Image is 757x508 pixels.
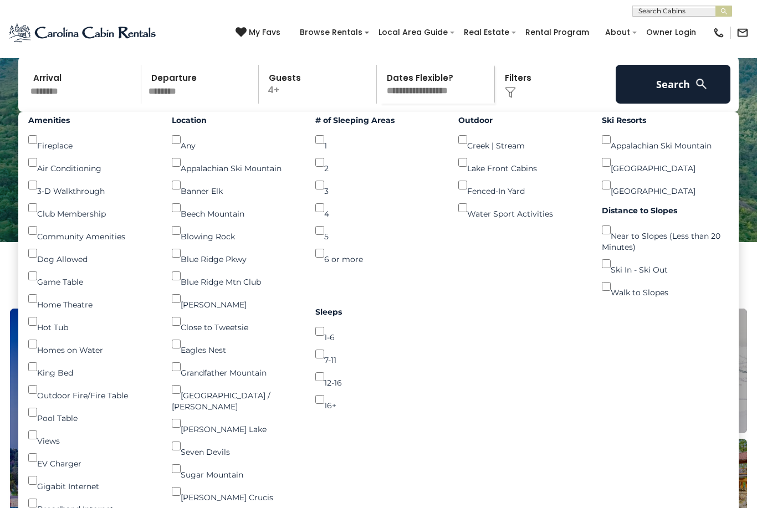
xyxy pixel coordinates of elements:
[602,219,729,253] div: Near to Slopes (Less than 20 Minutes)
[28,265,155,288] div: Game Table
[28,288,155,310] div: Home Theatre
[602,275,729,298] div: Walk to Slopes
[172,356,299,378] div: Grandfather Mountain
[28,424,155,447] div: Views
[520,24,595,41] a: Rental Program
[172,129,299,151] div: Any
[315,388,442,411] div: 16+
[458,24,515,41] a: Real Estate
[602,129,729,151] div: Appalachian Ski Mountain
[736,27,749,39] img: mail-regular-black.png
[28,197,155,219] div: Club Membership
[172,265,299,288] div: Blue Ridge Mtn Club
[28,447,155,469] div: EV Charger
[602,205,729,216] label: Distance to Slopes
[8,22,158,44] img: Blue-2.png
[172,197,299,219] div: Beech Mountain
[315,366,442,388] div: 12-16
[315,343,442,366] div: 7-11
[602,253,729,275] div: Ski In - Ski Out
[28,242,155,265] div: Dog Allowed
[602,115,729,126] label: Ski Resorts
[172,480,299,503] div: [PERSON_NAME] Crucis
[28,378,155,401] div: Outdoor Fire/Fire Table
[28,469,155,492] div: Gigabit Internet
[172,151,299,174] div: Appalachian Ski Mountain
[458,151,585,174] div: Lake Front Cabins
[602,151,729,174] div: [GEOGRAPHIC_DATA]
[28,129,155,151] div: Fireplace
[262,65,376,104] p: 4+
[172,458,299,480] div: Sugar Mountain
[373,24,453,41] a: Local Area Guide
[458,115,585,126] label: Outdoor
[458,174,585,197] div: Fenced-In Yard
[28,115,155,126] label: Amenities
[172,412,299,435] div: [PERSON_NAME] Lake
[172,378,299,412] div: [GEOGRAPHIC_DATA] / [PERSON_NAME]
[28,333,155,356] div: Homes on Water
[172,115,299,126] label: Location
[315,197,442,219] div: 4
[172,174,299,197] div: Banner Elk
[10,428,374,445] h4: [PERSON_NAME]
[236,27,283,39] a: My Favs
[28,219,155,242] div: Community Amenities
[600,24,636,41] a: About
[713,27,725,39] img: phone-regular-black.png
[172,333,299,356] div: Eagles Nest
[602,174,729,197] div: [GEOGRAPHIC_DATA]
[315,129,442,151] div: 1
[505,87,516,98] img: filter--v1.png
[694,77,708,91] img: search-regular-white.png
[315,174,442,197] div: 3
[172,288,299,310] div: [PERSON_NAME]
[172,435,299,458] div: Seven Devils
[315,115,442,126] label: # of Sleeping Areas
[641,24,702,41] a: Owner Login
[172,219,299,242] div: Blowing Rock
[28,401,155,424] div: Pool Table
[28,151,155,174] div: Air Conditioning
[8,270,749,309] h3: Select Your Destination
[458,129,585,151] div: Creek | Stream
[28,356,155,378] div: King Bed
[315,242,442,265] div: 6 or more
[294,24,368,41] a: Browse Rentals
[315,151,442,174] div: 2
[28,310,155,333] div: Hot Tub
[315,320,442,343] div: 1-6
[616,65,730,104] button: Search
[315,306,442,317] label: Sleeps
[28,174,155,197] div: 3-D Walkthrough
[249,27,280,38] span: My Favs
[458,197,585,219] div: Water Sport Activities
[315,219,442,242] div: 5
[172,310,299,333] div: Close to Tweetsie
[172,242,299,265] div: Blue Ridge Pkwy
